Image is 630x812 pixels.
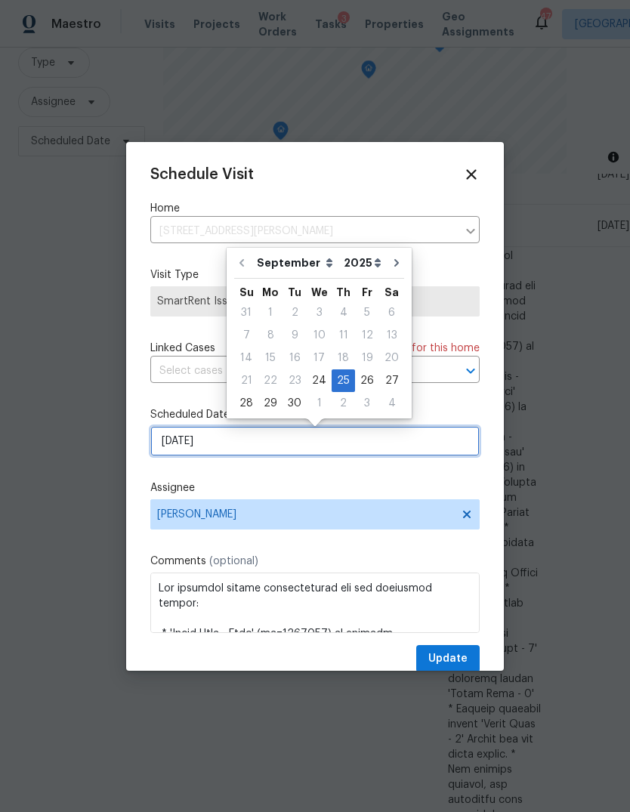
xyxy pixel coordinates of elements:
textarea: Lor ipsumdol sitame consecteturad eli sed doeiusmod tempor: * 'Incid Utla - Etdo' (ma=1267057) al... [150,573,480,633]
div: 9 [283,325,307,346]
div: 26 [355,370,379,391]
div: 5 [355,302,379,323]
div: 25 [332,370,355,391]
div: 2 [332,393,355,414]
button: Go to previous month [230,248,253,278]
div: Mon Sep 29 2025 [258,392,283,415]
div: Fri Sep 12 2025 [355,324,379,347]
div: Sun Sep 14 2025 [234,347,258,369]
div: Tue Sep 09 2025 [283,324,307,347]
div: Tue Sep 16 2025 [283,347,307,369]
div: 15 [258,347,283,369]
abbr: Wednesday [311,287,328,298]
div: Thu Sep 11 2025 [332,324,355,347]
div: 4 [332,302,355,323]
div: Thu Oct 02 2025 [332,392,355,415]
div: Wed Sep 10 2025 [307,324,332,347]
div: 21 [234,370,258,391]
abbr: Sunday [239,287,254,298]
abbr: Saturday [384,287,399,298]
div: 2 [283,302,307,323]
div: 27 [379,370,404,391]
div: Wed Oct 01 2025 [307,392,332,415]
div: 19 [355,347,379,369]
span: Linked Cases [150,341,215,356]
div: Sat Oct 04 2025 [379,392,404,415]
div: 17 [307,347,332,369]
div: 8 [258,325,283,346]
div: 22 [258,370,283,391]
label: Visit Type [150,267,480,283]
div: 31 [234,302,258,323]
div: Thu Sep 04 2025 [332,301,355,324]
label: Comments [150,554,480,569]
div: 30 [283,393,307,414]
div: 23 [283,370,307,391]
div: Wed Sep 03 2025 [307,301,332,324]
div: 20 [379,347,404,369]
div: Fri Oct 03 2025 [355,392,379,415]
div: Sat Sep 13 2025 [379,324,404,347]
div: Sat Sep 06 2025 [379,301,404,324]
abbr: Monday [262,287,279,298]
span: Schedule Visit [150,167,254,182]
button: Open [460,360,481,381]
div: Sun Sep 21 2025 [234,369,258,392]
div: 28 [234,393,258,414]
div: 14 [234,347,258,369]
div: Tue Sep 02 2025 [283,301,307,324]
div: Mon Sep 01 2025 [258,301,283,324]
input: M/D/YYYY [150,426,480,456]
div: Sun Aug 31 2025 [234,301,258,324]
div: 6 [379,302,404,323]
button: Go to next month [385,248,408,278]
select: Month [253,252,340,274]
button: Update [416,645,480,673]
label: Home [150,201,480,216]
input: Select cases [150,360,437,383]
abbr: Thursday [336,287,351,298]
div: 16 [283,347,307,369]
div: Fri Sep 26 2025 [355,369,379,392]
div: Thu Sep 25 2025 [332,369,355,392]
div: Mon Sep 15 2025 [258,347,283,369]
span: (optional) [209,556,258,567]
div: Wed Sep 24 2025 [307,369,332,392]
div: Sat Sep 27 2025 [379,369,404,392]
div: 11 [332,325,355,346]
div: 29 [258,393,283,414]
span: [PERSON_NAME] [157,508,453,520]
span: SmartRent Issue [157,294,473,309]
div: Tue Sep 23 2025 [283,369,307,392]
label: Scheduled Date [150,407,480,422]
input: Enter in an address [150,220,457,243]
div: Mon Sep 22 2025 [258,369,283,392]
div: 10 [307,325,332,346]
div: Tue Sep 30 2025 [283,392,307,415]
div: Sat Sep 20 2025 [379,347,404,369]
div: 4 [379,393,404,414]
div: 24 [307,370,332,391]
select: Year [340,252,385,274]
div: Fri Sep 19 2025 [355,347,379,369]
div: Sun Sep 07 2025 [234,324,258,347]
div: Fri Sep 05 2025 [355,301,379,324]
div: 3 [355,393,379,414]
div: 13 [379,325,404,346]
div: 1 [258,302,283,323]
div: Mon Sep 08 2025 [258,324,283,347]
abbr: Friday [362,287,372,298]
label: Assignee [150,480,480,496]
abbr: Tuesday [288,287,301,298]
div: Thu Sep 18 2025 [332,347,355,369]
span: Close [463,166,480,183]
div: Sun Sep 28 2025 [234,392,258,415]
div: 3 [307,302,332,323]
span: Update [428,650,468,668]
div: 12 [355,325,379,346]
div: Wed Sep 17 2025 [307,347,332,369]
div: 7 [234,325,258,346]
div: 1 [307,393,332,414]
div: 18 [332,347,355,369]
